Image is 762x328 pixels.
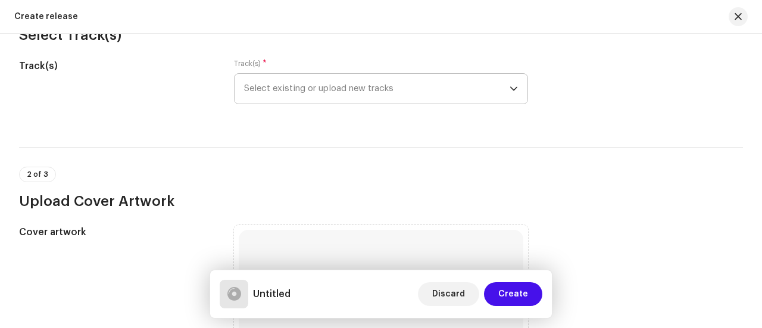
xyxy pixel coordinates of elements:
span: Create [498,282,528,306]
h3: Select Track(s) [19,26,743,45]
span: Select existing or upload new tracks [244,74,510,104]
h5: Cover artwork [19,225,215,239]
span: Discard [432,282,465,306]
div: dropdown trigger [510,74,518,104]
label: Track(s) [234,59,267,68]
button: Discard [418,282,479,306]
h5: Track(s) [19,59,215,73]
h3: Upload Cover Artwork [19,192,743,211]
h5: Untitled [253,287,291,301]
button: Create [484,282,542,306]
